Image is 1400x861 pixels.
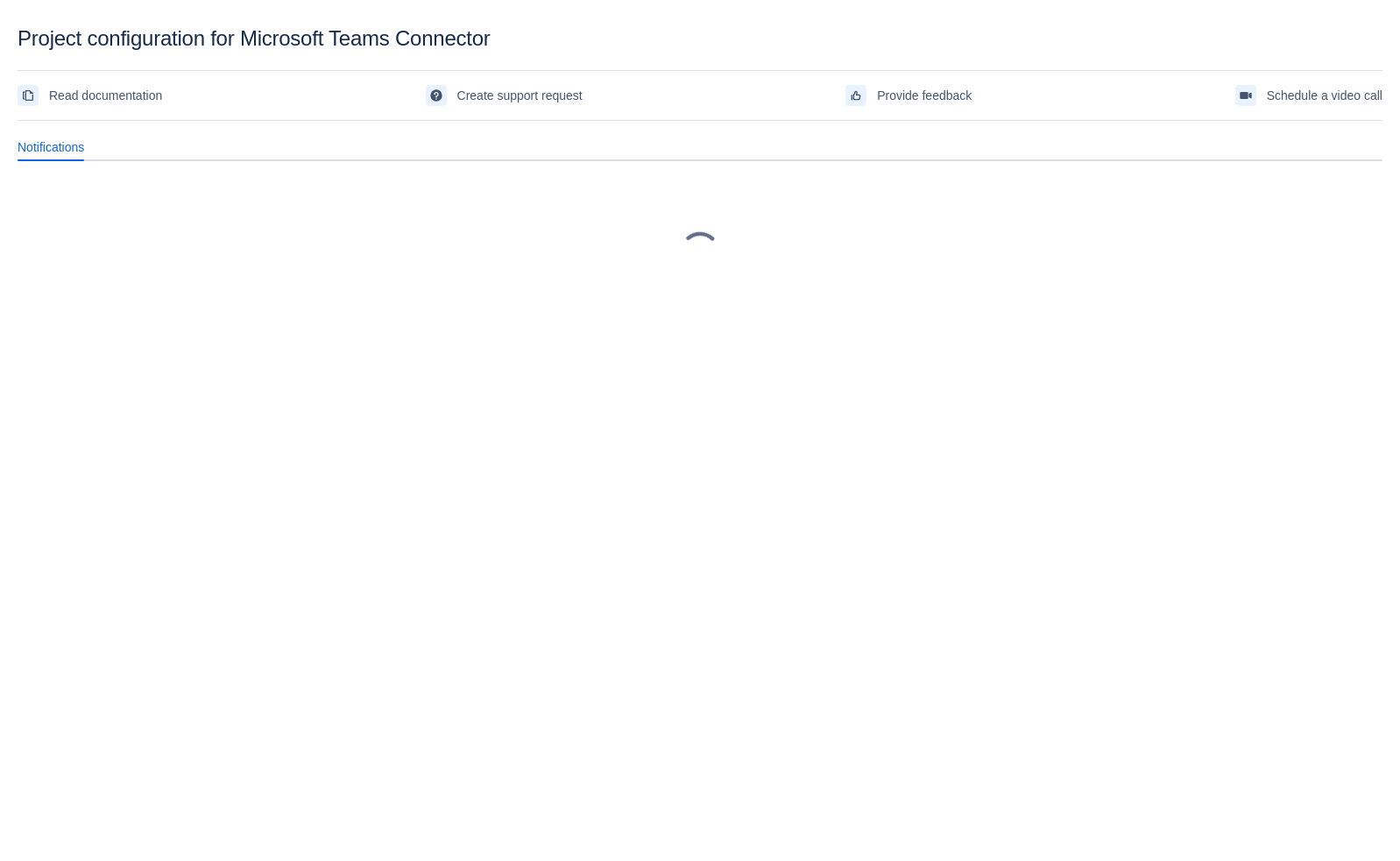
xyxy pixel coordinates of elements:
[21,88,35,102] span: documentation
[457,81,583,109] span: Create support request
[18,81,162,109] a: Read documentation
[849,88,863,102] span: feedback
[426,81,583,109] a: Create support request
[1235,81,1382,109] a: Schedule a video call
[1239,88,1253,102] span: videoCall
[49,81,162,109] span: Read documentation
[1267,81,1382,109] span: Schedule a video call
[877,81,972,109] span: Provide feedback
[18,26,1382,51] div: Project configuration for Microsoft Teams Connector
[18,138,84,156] span: Notifications
[845,81,972,109] a: Provide feedback
[429,88,443,102] span: support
